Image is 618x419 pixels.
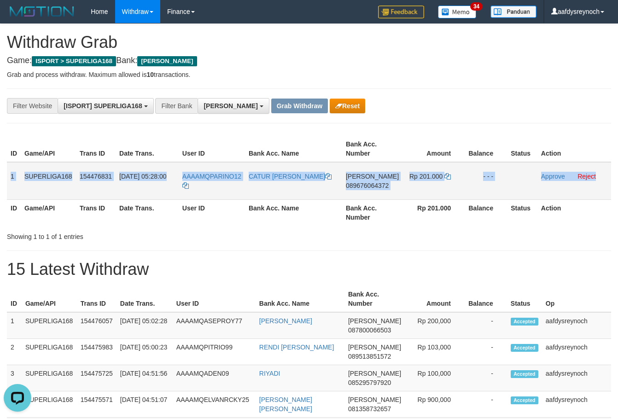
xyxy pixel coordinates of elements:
span: Copy 089513851572 to clipboard [348,353,391,360]
th: Trans ID [77,286,117,312]
th: ID [7,199,21,226]
a: Approve [541,173,565,180]
button: [ISPORT] SUPERLIGA168 [58,98,153,114]
span: Copy 085295797920 to clipboard [348,379,391,386]
th: Game/API [21,136,76,162]
td: 1 [7,162,21,200]
h1: Withdraw Grab [7,33,611,52]
span: [DATE] 05:28:00 [119,173,166,180]
button: [PERSON_NAME] [198,98,269,114]
img: Button%20Memo.svg [438,6,477,18]
span: [PERSON_NAME] [348,396,401,403]
div: Filter Bank [155,98,198,114]
td: [DATE] 05:02:28 [117,312,173,339]
th: Bank Acc. Number [342,199,402,226]
td: AAAAMQASEPROY77 [173,312,256,339]
th: Status [507,199,537,226]
div: Showing 1 to 1 of 1 entries [7,228,251,241]
th: Op [542,286,611,312]
a: RENDI [PERSON_NAME] [259,343,334,351]
td: SUPERLIGA168 [21,162,76,200]
a: AAAAMQPARINO12 [182,173,241,189]
span: Accepted [511,396,538,404]
th: Bank Acc. Name [256,286,344,312]
td: aafdysreynoch [542,312,611,339]
span: Accepted [511,370,538,378]
a: RIYADI [259,370,280,377]
td: Rp 900,000 [405,391,465,418]
span: Copy 081358732657 to clipboard [348,405,391,413]
img: panduan.png [490,6,536,18]
span: Copy 089676064372 to clipboard [346,182,389,189]
th: Amount [405,286,465,312]
a: [PERSON_NAME] [PERSON_NAME] [259,396,312,413]
span: [PERSON_NAME] [348,370,401,377]
th: Status [507,286,542,312]
th: Game/API [21,199,76,226]
span: AAAAMQPARINO12 [182,173,241,180]
button: Open LiveChat chat widget [4,4,31,31]
td: 154475983 [77,339,117,365]
th: Balance [465,286,507,312]
button: Grab Withdraw [271,99,328,113]
td: aafdysreynoch [542,391,611,418]
th: Bank Acc. Number [342,136,402,162]
span: Copy 087800066503 to clipboard [348,326,391,334]
td: - [465,312,507,339]
span: [PERSON_NAME] [137,56,197,66]
th: Status [507,136,537,162]
p: Grab and process withdraw. Maximum allowed is transactions. [7,70,611,79]
td: AAAAMQPITRIO99 [173,339,256,365]
td: 154475725 [77,365,117,391]
div: Filter Website [7,98,58,114]
td: 2 [7,339,22,365]
span: Accepted [511,318,538,326]
span: [PERSON_NAME] [346,173,399,180]
td: aafdysreynoch [542,339,611,365]
td: - - - [465,162,507,200]
th: User ID [179,136,245,162]
span: [PERSON_NAME] [348,317,401,325]
span: [PERSON_NAME] [204,102,257,110]
th: Trans ID [76,199,116,226]
strong: 10 [146,71,154,78]
th: Balance [465,136,507,162]
td: - [465,365,507,391]
th: Game/API [22,286,77,312]
th: Bank Acc. Name [245,199,342,226]
td: - [465,391,507,418]
th: User ID [179,199,245,226]
span: [PERSON_NAME] [348,343,401,351]
a: Copy 201000 to clipboard [444,173,451,180]
button: Reset [330,99,365,113]
td: aafdysreynoch [542,365,611,391]
td: 154475571 [77,391,117,418]
th: Action [537,136,611,162]
a: [PERSON_NAME] [259,317,312,325]
th: Date Trans. [116,199,179,226]
th: Amount [402,136,465,162]
a: Reject [577,173,596,180]
img: MOTION_logo.png [7,5,77,18]
th: Bank Acc. Name [245,136,342,162]
th: Bank Acc. Number [344,286,405,312]
td: SUPERLIGA168 [22,391,77,418]
td: - [465,339,507,365]
td: [DATE] 05:00:23 [117,339,173,365]
th: Balance [465,199,507,226]
td: Rp 103,000 [405,339,465,365]
th: Date Trans. [117,286,173,312]
a: CATUR [PERSON_NAME] [249,173,332,180]
td: AAAAMQELVANRCKY25 [173,391,256,418]
td: 154476057 [77,312,117,339]
th: Rp 201.000 [402,199,465,226]
th: Date Trans. [116,136,179,162]
td: 1 [7,312,22,339]
span: ISPORT > SUPERLIGA168 [32,56,116,66]
td: 3 [7,365,22,391]
span: Accepted [511,344,538,352]
span: [ISPORT] SUPERLIGA168 [64,102,142,110]
th: Trans ID [76,136,116,162]
h4: Game: Bank: [7,56,611,65]
td: AAAAMQADEN09 [173,365,256,391]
